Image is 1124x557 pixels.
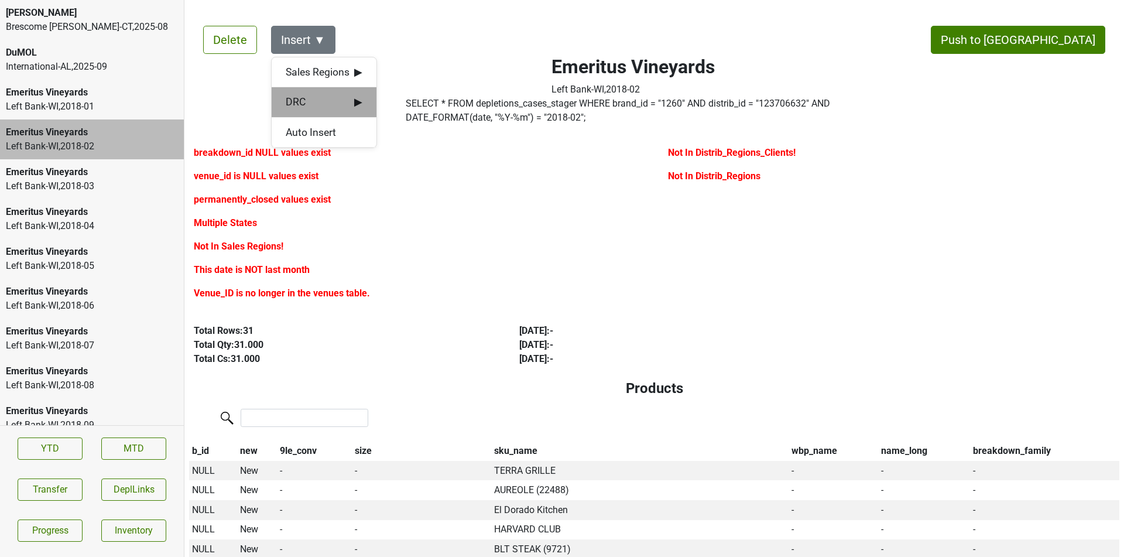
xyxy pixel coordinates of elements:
[192,544,215,555] span: NULL
[931,26,1105,54] button: Push to [GEOGRAPHIC_DATA]
[194,169,318,183] label: venue_id is NULL values exist
[194,286,370,300] label: Venue_ID is no longer in the venues table.
[970,500,1119,520] td: -
[286,64,362,80] span: Sales Regions
[6,404,178,418] div: Emeritus Vineyards
[194,216,257,230] label: Multiple States
[189,441,237,461] th: b_id: activate to sort column descending
[198,380,1110,397] h4: Products
[6,245,178,259] div: Emeritus Vineyards
[237,520,277,540] td: New
[352,520,491,540] td: -
[354,94,362,110] span: ▶
[6,285,178,299] div: Emeritus Vineyards
[6,259,178,273] div: Left Bank-WI , 2018 - 05
[878,480,969,500] td: -
[668,169,760,183] label: Not In Distrib_Regions
[6,219,178,233] div: Left Bank-WI , 2018 - 04
[192,504,215,515] span: NULL
[192,465,215,476] span: NULL
[194,338,492,352] div: Total Qty: 31.000
[237,461,277,481] td: New
[18,438,83,460] a: YTD
[970,441,1119,461] th: breakdown_family: activate to sort column ascending
[519,338,818,352] div: [DATE] : -
[18,520,83,542] a: Progress
[286,94,362,110] span: DRC
[192,524,215,535] span: NULL
[519,324,818,338] div: [DATE] : -
[789,461,878,481] td: -
[352,441,491,461] th: size: activate to sort column ascending
[789,441,878,461] th: wbp_name: activate to sort column ascending
[237,441,277,461] th: new: activate to sort column ascending
[492,520,789,540] td: HARVARD CLUB
[970,480,1119,500] td: -
[970,461,1119,481] td: -
[878,500,969,520] td: -
[551,56,715,78] h2: Emeritus Vineyards
[352,461,491,481] td: -
[789,500,878,520] td: -
[519,352,818,366] div: [DATE] : -
[194,263,310,277] label: This date is NOT last month
[6,46,178,60] div: DuMOL
[406,97,861,125] label: Click to copy query
[6,205,178,219] div: Emeritus Vineyards
[194,352,492,366] div: Total Cs: 31.000
[492,461,789,481] td: TERRA GRILLE
[6,364,178,378] div: Emeritus Vineyards
[277,500,352,520] td: -
[6,378,178,392] div: Left Bank-WI , 2018 - 08
[237,480,277,500] td: New
[6,339,178,353] div: Left Bank-WI , 2018 - 07
[194,324,492,338] div: Total Rows: 31
[6,86,178,100] div: Emeritus Vineyards
[354,64,362,80] span: ▶
[272,118,376,148] div: Auto Insert
[192,484,215,496] span: NULL
[101,479,166,501] button: DeplLinks
[878,461,969,481] td: -
[6,418,178,432] div: Left Bank-WI , 2018 - 09
[6,6,178,20] div: [PERSON_NAME]
[492,500,789,520] td: El Dorado Kitchen
[970,520,1119,540] td: -
[551,83,715,97] div: Left Bank-WI , 2018 - 02
[194,193,331,207] label: permanently_closed values exist
[6,60,178,74] div: International-AL , 2025 - 09
[6,179,178,193] div: Left Bank-WI , 2018 - 03
[237,500,277,520] td: New
[789,520,878,540] td: -
[18,479,83,501] button: Transfer
[271,26,335,54] button: Insert ▼
[6,139,178,153] div: Left Bank-WI , 2018 - 02
[277,520,352,540] td: -
[194,240,283,254] label: Not In Sales Regions!
[668,146,796,160] label: Not In Distrib_Regions_Clients!
[789,480,878,500] td: -
[194,146,331,160] label: breakdown_id NULL values exist
[492,441,789,461] th: sku_name: activate to sort column ascending
[352,500,491,520] td: -
[6,100,178,114] div: Left Bank-WI , 2018 - 01
[492,480,789,500] td: AUREOLE (22488)
[101,520,166,542] a: Inventory
[6,299,178,313] div: Left Bank-WI , 2018 - 06
[878,520,969,540] td: -
[203,26,257,54] button: Delete
[352,480,491,500] td: -
[6,324,178,339] div: Emeritus Vineyards
[277,480,352,500] td: -
[277,461,352,481] td: -
[277,441,352,461] th: 9le_conv: activate to sort column ascending
[6,165,178,179] div: Emeritus Vineyards
[878,441,969,461] th: name_long: activate to sort column ascending
[6,20,178,34] div: Brescome [PERSON_NAME]-CT , 2025 - 08
[101,438,166,460] a: MTD
[6,125,178,139] div: Emeritus Vineyards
